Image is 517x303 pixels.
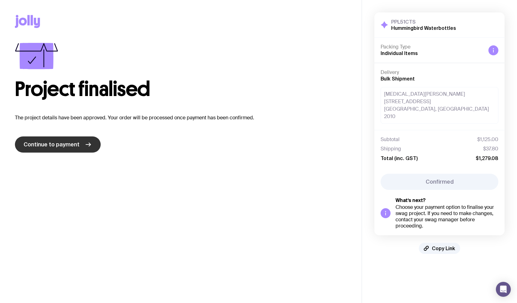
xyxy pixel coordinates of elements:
span: $1,125.00 [477,136,498,143]
a: Continue to payment [15,136,101,153]
span: Bulk Shipment [381,76,415,81]
div: Open Intercom Messenger [496,282,511,297]
button: Confirmed [381,174,498,190]
span: $1,279.08 [476,155,498,161]
button: Copy Link [419,243,460,254]
h3: PPL51CTS [391,19,456,25]
span: Individual Items [381,50,418,56]
h4: Packing Type [381,44,483,50]
span: Total (inc. GST) [381,155,418,161]
span: $37.80 [483,146,498,152]
span: Subtotal [381,136,400,143]
h1: Project finalised [15,79,347,99]
div: [MEDICAL_DATA][PERSON_NAME] [STREET_ADDRESS] [GEOGRAPHIC_DATA], [GEOGRAPHIC_DATA] 2010 [381,87,498,124]
span: Continue to payment [24,141,80,148]
div: Choose your payment option to finalise your swag project. If you need to make changes, contact yo... [396,204,498,229]
span: Shipping [381,146,401,152]
h2: Hummingbird Waterbottles [391,25,456,31]
p: The project details have been approved. Your order will be processed once payment has been confir... [15,114,347,122]
span: Copy Link [432,245,455,251]
h4: Delivery [381,69,498,76]
h5: What’s next? [396,197,498,204]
